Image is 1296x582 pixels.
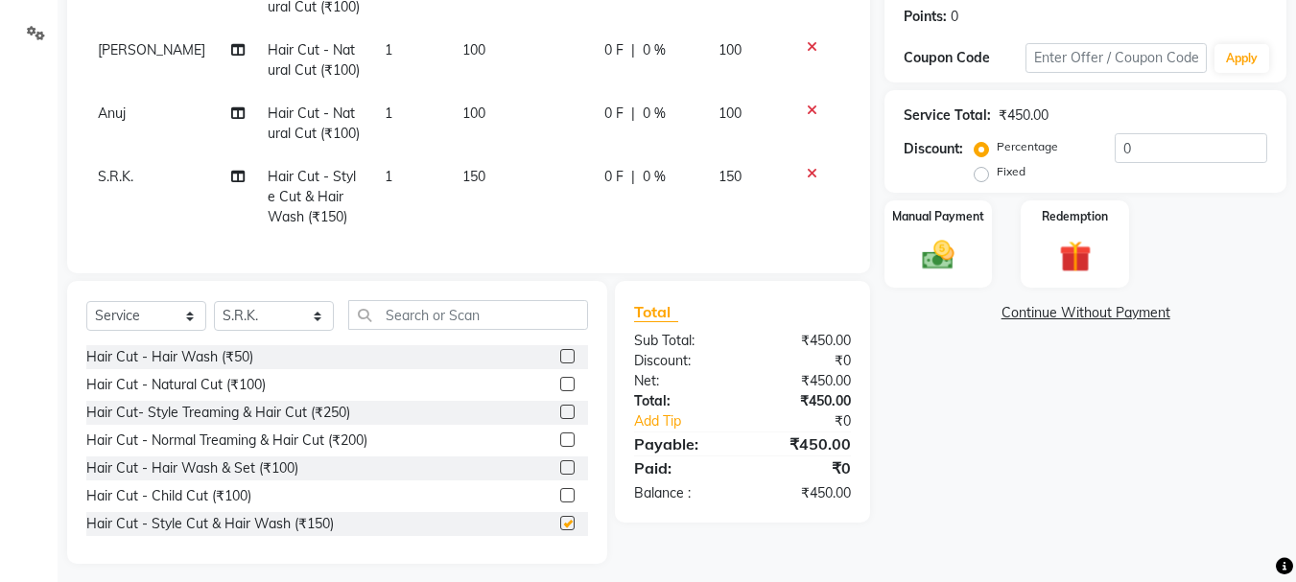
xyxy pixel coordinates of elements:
[997,138,1058,155] label: Percentage
[631,167,635,187] span: |
[620,371,742,391] div: Net:
[904,48,1025,68] div: Coupon Code
[620,432,742,455] div: Payable:
[86,514,334,534] div: Hair Cut - Style Cut & Hair Wash (₹150)
[742,331,865,351] div: ₹450.00
[719,41,742,58] span: 100
[620,483,742,503] div: Balance :
[268,168,356,225] span: Hair Cut - Style Cut & Hair Wash (₹150)
[951,7,958,27] div: 0
[892,208,984,225] label: Manual Payment
[742,456,865,479] div: ₹0
[742,432,865,455] div: ₹450.00
[86,375,266,395] div: Hair Cut - Natural Cut (₹100)
[1025,43,1207,73] input: Enter Offer / Coupon Code
[348,300,588,330] input: Search or Scan
[888,303,1283,323] a: Continue Without Payment
[643,167,666,187] span: 0 %
[86,431,367,451] div: Hair Cut - Normal Treaming & Hair Cut (₹200)
[385,168,392,185] span: 1
[620,351,742,371] div: Discount:
[86,458,298,478] div: Hair Cut - Hair Wash & Set (₹100)
[268,105,360,142] span: Hair Cut - Natural Cut (₹100)
[643,104,666,124] span: 0 %
[620,331,742,351] div: Sub Total:
[86,486,251,506] div: Hair Cut - Child Cut (₹100)
[764,411,866,431] div: ₹0
[742,483,865,503] div: ₹450.00
[999,105,1049,126] div: ₹450.00
[742,351,865,371] div: ₹0
[620,411,763,431] a: Add Tip
[462,41,485,58] span: 100
[742,391,865,411] div: ₹450.00
[462,168,485,185] span: 150
[86,403,350,423] div: Hair Cut- Style Treaming & Hair Cut (₹250)
[904,7,947,27] div: Points:
[604,104,624,124] span: 0 F
[631,40,635,60] span: |
[462,105,485,122] span: 100
[912,237,964,273] img: _cash.svg
[86,347,253,367] div: Hair Cut - Hair Wash (₹50)
[1042,208,1108,225] label: Redemption
[1214,44,1269,73] button: Apply
[719,168,742,185] span: 150
[268,41,360,79] span: Hair Cut - Natural Cut (₹100)
[98,105,126,122] span: Anuj
[98,168,133,185] span: S.R.K.
[634,302,678,322] span: Total
[604,167,624,187] span: 0 F
[98,41,205,58] span: [PERSON_NAME]
[904,139,963,159] div: Discount:
[620,391,742,411] div: Total:
[1049,237,1101,276] img: _gift.svg
[719,105,742,122] span: 100
[997,163,1025,180] label: Fixed
[904,105,991,126] div: Service Total:
[643,40,666,60] span: 0 %
[620,456,742,479] div: Paid:
[742,371,865,391] div: ₹450.00
[604,40,624,60] span: 0 F
[385,41,392,58] span: 1
[631,104,635,124] span: |
[385,105,392,122] span: 1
